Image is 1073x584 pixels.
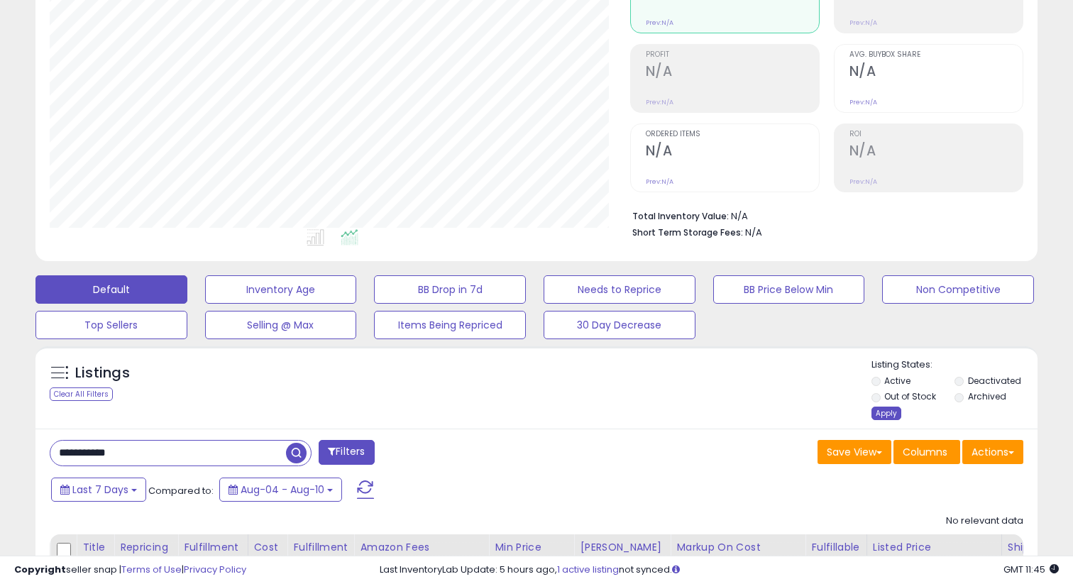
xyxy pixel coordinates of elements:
[148,484,214,497] span: Compared to:
[374,275,526,304] button: BB Drop in 7d
[120,540,172,555] div: Repricing
[1003,563,1059,576] span: 2025-08-18 11:45 GMT
[254,540,282,570] div: Cost
[121,563,182,576] a: Terms of Use
[205,311,357,339] button: Selling @ Max
[818,440,891,464] button: Save View
[14,563,246,577] div: seller snap | |
[35,275,187,304] button: Default
[646,131,819,138] span: Ordered Items
[184,540,241,555] div: Fulfillment
[580,540,664,570] div: [PERSON_NAME]
[968,375,1021,387] label: Deactivated
[646,18,673,27] small: Prev: N/A
[51,478,146,502] button: Last 7 Days
[849,98,877,106] small: Prev: N/A
[849,18,877,27] small: Prev: N/A
[646,51,819,59] span: Profit
[849,51,1023,59] span: Avg. Buybox Share
[360,540,483,555] div: Amazon Fees
[646,177,673,186] small: Prev: N/A
[882,275,1034,304] button: Non Competitive
[946,514,1023,528] div: No relevant data
[184,563,246,576] a: Privacy Policy
[632,210,729,222] b: Total Inventory Value:
[968,390,1006,402] label: Archived
[962,440,1023,464] button: Actions
[75,363,130,383] h5: Listings
[884,390,936,402] label: Out of Stock
[495,540,568,555] div: Min Price
[849,131,1023,138] span: ROI
[35,311,187,339] button: Top Sellers
[745,226,762,239] span: N/A
[849,63,1023,82] h2: N/A
[849,143,1023,162] h2: N/A
[72,483,128,497] span: Last 7 Days
[374,311,526,339] button: Items Being Repriced
[646,98,673,106] small: Prev: N/A
[646,63,819,82] h2: N/A
[380,563,1059,577] div: Last InventoryLab Update: 5 hours ago, not synced.
[557,563,619,576] a: 1 active listing
[873,540,996,555] div: Listed Price
[544,311,695,339] button: 30 Day Decrease
[544,275,695,304] button: Needs to Reprice
[676,540,799,570] div: Markup on Cost
[14,563,66,576] strong: Copyright
[884,375,910,387] label: Active
[903,445,947,459] span: Columns
[646,143,819,162] h2: N/A
[632,206,1013,224] li: N/A
[811,540,860,570] div: Fulfillable Quantity
[1008,540,1036,570] div: Ship Price
[849,177,877,186] small: Prev: N/A
[50,387,113,401] div: Clear All Filters
[893,440,960,464] button: Columns
[219,478,342,502] button: Aug-04 - Aug-10
[713,275,865,304] button: BB Price Below Min
[82,540,108,555] div: Title
[241,483,324,497] span: Aug-04 - Aug-10
[871,358,1038,372] p: Listing States:
[871,407,901,420] div: Apply
[632,226,743,238] b: Short Term Storage Fees:
[293,540,348,570] div: Fulfillment Cost
[319,440,374,465] button: Filters
[205,275,357,304] button: Inventory Age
